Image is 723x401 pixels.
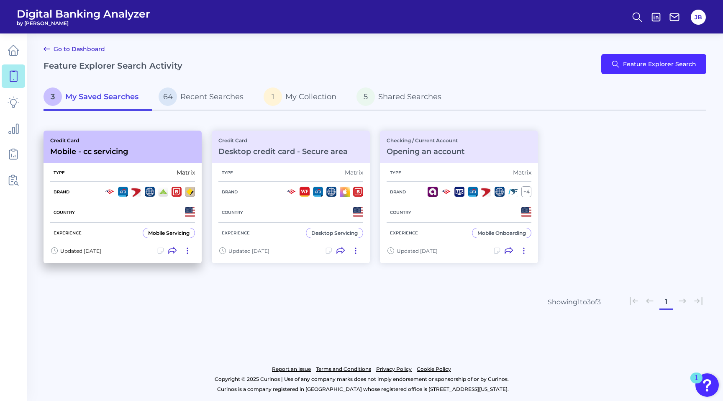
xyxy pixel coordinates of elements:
button: JB [691,10,706,25]
span: Feature Explorer Search [623,61,696,67]
h2: Feature Explorer Search Activity [44,61,182,71]
span: 1 [264,87,282,106]
a: Credit CardDesktop credit card - Secure areaTypeMatrixBrandCountryExperienceDesktop ServicingUpda... [212,131,370,263]
p: Credit Card [218,137,348,144]
span: My Collection [285,92,336,101]
a: Privacy Policy [376,364,412,374]
h5: Type [387,170,405,175]
div: Matrix [345,169,363,176]
button: Open Resource Center, 1 new notification [695,373,719,397]
span: My Saved Searches [65,92,138,101]
span: Updated [DATE] [397,248,438,254]
div: + 4 [521,186,531,197]
div: Mobile Servicing [148,230,190,236]
h5: Brand [50,189,73,195]
h5: Type [50,170,68,175]
div: Desktop Servicing [311,230,358,236]
div: Matrix [177,169,195,176]
a: Report an issue [272,364,311,374]
h5: Country [218,210,246,215]
a: Checking / Current AccountOpening an accountTypeMatrixBrand+4CountryExperienceMobile OnboardingUp... [380,131,538,263]
h3: Mobile - cc servicing [50,147,128,156]
div: Showing 1 to 3 of 3 [548,298,601,306]
a: Cookie Policy [417,364,451,374]
h3: Desktop credit card - Secure area [218,147,348,156]
a: 1My Collection [257,84,350,111]
button: Feature Explorer Search [601,54,706,74]
span: 64 [159,87,177,106]
span: 5 [356,87,375,106]
div: Matrix [513,169,531,176]
a: 3My Saved Searches [44,84,152,111]
p: Curinos is a company registered in [GEOGRAPHIC_DATA] whose registered office is [STREET_ADDRESS][... [44,384,682,394]
span: Updated [DATE] [228,248,269,254]
a: Terms and Conditions [316,364,371,374]
div: 1 [695,378,698,389]
h5: Experience [50,230,85,236]
span: Updated [DATE] [60,248,101,254]
h5: Type [218,170,236,175]
h5: Brand [387,189,409,195]
span: Digital Banking Analyzer [17,8,150,20]
span: 3 [44,87,62,106]
a: Go to Dashboard [44,44,105,54]
h3: Opening an account [387,147,465,156]
h5: Experience [387,230,421,236]
a: Credit CardMobile - cc servicingTypeMatrixBrandCountryExperienceMobile ServicingUpdated [DATE] [44,131,202,263]
h5: Brand [218,189,241,195]
p: Checking / Current Account [387,137,465,144]
a: 5Shared Searches [350,84,455,111]
h5: Experience [218,230,253,236]
button: 1 [659,295,673,308]
div: Mobile Onboarding [477,230,526,236]
h5: Country [50,210,78,215]
p: Credit Card [50,137,128,144]
a: 64Recent Searches [152,84,257,111]
span: by [PERSON_NAME] [17,20,150,26]
span: Recent Searches [180,92,244,101]
p: Copyright © 2025 Curinos | Use of any company marks does not imply endorsement or sponsorship of ... [41,374,682,384]
span: Shared Searches [378,92,441,101]
h5: Country [387,210,415,215]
